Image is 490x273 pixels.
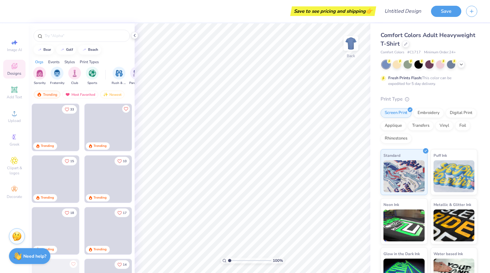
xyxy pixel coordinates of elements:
img: Club Image [71,70,78,77]
span: 17 [123,211,127,215]
img: Parent's Weekend Image [133,70,140,77]
button: filter button [50,67,64,86]
div: Trending [34,91,60,98]
img: Neon Ink [383,209,425,241]
img: trending.gif [37,92,42,97]
button: Like [62,209,77,217]
div: Digital Print [446,108,477,118]
img: Standard [383,160,425,192]
div: Styles [64,59,75,65]
strong: Need help? [23,253,46,259]
strong: Fresh Prints Flash: [388,75,422,80]
span: Add Text [7,95,22,100]
div: bear [43,48,51,51]
div: Print Types [80,59,99,65]
button: filter button [86,67,99,86]
span: Minimum Order: 24 + [424,50,456,55]
button: filter button [33,67,46,86]
div: filter for Parent's Weekend [129,67,144,86]
span: 10 [123,160,127,163]
span: Rush & Bid [112,81,126,86]
span: # C1717 [407,50,421,55]
button: golf [56,45,76,55]
div: filter for Club [68,67,81,86]
button: Like [115,260,130,269]
div: filter for Rush & Bid [112,67,126,86]
span: Parent's Weekend [129,81,144,86]
img: Newest.gif [103,92,108,97]
input: Untitled Design [379,5,426,18]
button: filter button [68,67,81,86]
button: Save [431,6,461,17]
img: trend_line.gif [37,48,42,52]
span: Water based Ink [434,250,463,257]
span: 15 [70,160,74,163]
span: Designs [7,71,21,76]
div: filter for Sports [86,67,99,86]
span: Sports [87,81,97,86]
button: Like [62,157,77,165]
div: Vinyl [435,121,453,131]
div: Most Favorited [62,91,98,98]
span: Metallic & Glitter Ink [434,201,471,208]
button: filter button [112,67,126,86]
div: Trending [93,144,107,148]
div: Rhinestones [381,134,412,143]
img: Metallic & Glitter Ink [434,209,475,241]
div: Events [48,59,60,65]
span: Upload [8,118,21,123]
div: Trending [41,195,54,200]
span: Club [71,81,78,86]
div: Orgs [35,59,43,65]
button: filter button [129,67,144,86]
div: beach [88,48,98,51]
div: filter for Fraternity [50,67,64,86]
div: Newest [100,91,124,98]
span: 18 [70,211,74,215]
img: Sorority Image [36,70,43,77]
img: Sports Image [89,70,96,77]
span: 33 [70,108,74,111]
img: Rush & Bid Image [115,70,123,77]
div: Trending [41,247,54,252]
span: Greek [10,142,19,147]
span: Comfort Colors [381,50,404,55]
span: Fraternity [50,81,64,86]
div: Print Type [381,95,477,103]
img: Fraternity Image [54,70,61,77]
span: Image AI [7,47,22,52]
span: Comfort Colors Adult Heavyweight T-Shirt [381,31,475,48]
img: trend_line.gif [82,48,87,52]
div: Foil [455,121,470,131]
span: 100 % [273,258,283,263]
span: Glow in the Dark Ink [383,250,420,257]
div: Trending [93,247,107,252]
img: trend_line.gif [60,48,65,52]
button: Like [62,105,77,114]
div: Screen Print [381,108,412,118]
button: bear [33,45,54,55]
span: Sorority [34,81,46,86]
img: Puff Ink [434,160,475,192]
div: golf [66,48,73,51]
span: Clipart & logos [3,165,26,176]
div: Trending [93,195,107,200]
img: most_fav.gif [65,92,70,97]
button: Like [115,157,130,165]
div: Applique [381,121,406,131]
span: Decorate [7,194,22,199]
span: Puff Ink [434,152,447,159]
span: Standard [383,152,400,159]
button: beach [78,45,101,55]
div: filter for Sorority [33,67,46,86]
span: Neon Ink [383,201,399,208]
button: Like [122,105,130,113]
span: 14 [123,263,127,266]
div: Embroidery [413,108,444,118]
div: Save to see pricing and shipping [292,6,375,16]
div: This color can be expedited for 5 day delivery. [388,75,467,87]
div: Trending [41,144,54,148]
img: Back [345,37,357,50]
div: Back [347,53,355,59]
button: Like [70,260,77,268]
